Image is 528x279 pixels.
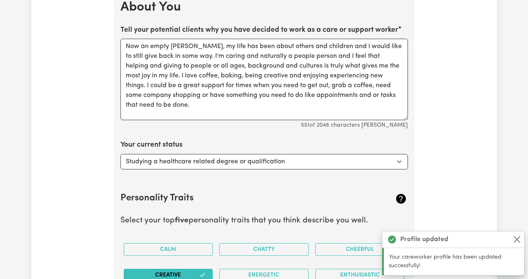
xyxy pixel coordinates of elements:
h2: Personality Traits [120,193,360,204]
label: Your current status [120,140,183,150]
strong: Profile updated [400,235,448,244]
small: 551 of 2048 characters [PERSON_NAME] [301,122,408,128]
p: Select your top personality traits that you think describe you well. [120,215,408,227]
button: Cheerful [315,243,405,256]
button: Calm [124,243,213,256]
button: Close [512,235,522,244]
p: Your careworker profile has been updated successfully! [389,253,519,270]
b: five [175,217,189,224]
label: Tell your potential clients why you have decided to work as a care or support worker [120,25,398,35]
textarea: Now an empty [PERSON_NAME], my life has been about others and children and I would like to still ... [120,39,408,120]
button: Chatty [219,243,309,256]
